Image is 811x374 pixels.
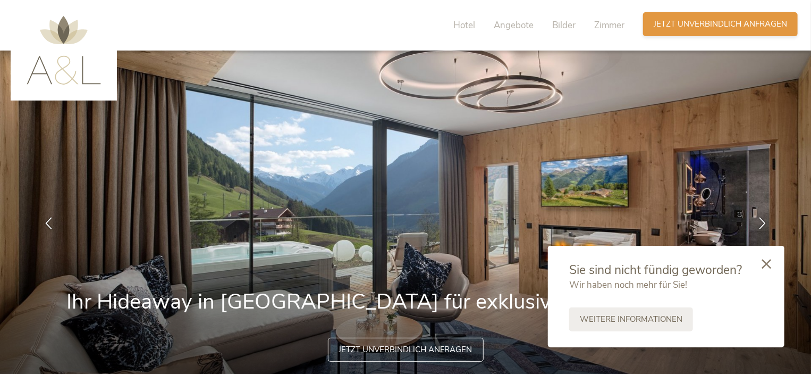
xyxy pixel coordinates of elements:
span: Hotel [453,19,475,31]
span: Weitere Informationen [580,314,682,325]
span: Bilder [552,19,576,31]
span: Angebote [494,19,534,31]
span: Jetzt unverbindlich anfragen [339,344,472,355]
a: Weitere Informationen [569,307,693,331]
span: Zimmer [594,19,624,31]
span: Wir haben noch mehr für Sie! [569,279,687,291]
img: AMONTI & LUNARIS Wellnessresort [27,16,101,85]
span: Jetzt unverbindlich anfragen [654,19,787,30]
span: Sie sind nicht fündig geworden? [569,262,742,278]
